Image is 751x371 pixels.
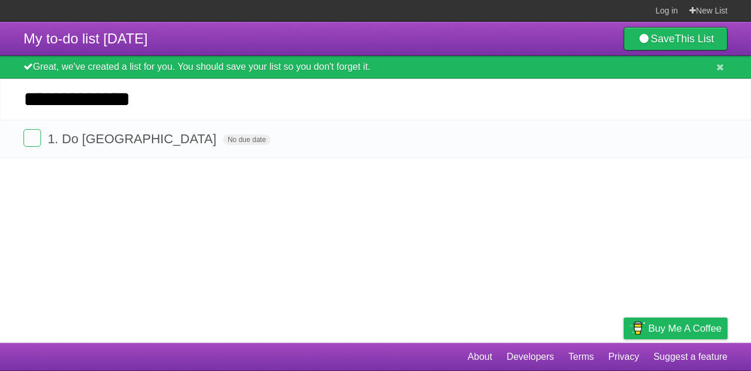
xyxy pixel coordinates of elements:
[48,131,219,146] span: 1. Do [GEOGRAPHIC_DATA]
[624,27,728,50] a: SaveThis List
[608,346,639,368] a: Privacy
[468,346,492,368] a: About
[23,31,148,46] span: My to-do list [DATE]
[223,134,270,145] span: No due date
[23,129,41,147] label: Done
[648,318,722,339] span: Buy me a coffee
[624,318,728,339] a: Buy me a coffee
[675,33,714,45] b: This List
[569,346,594,368] a: Terms
[506,346,554,368] a: Developers
[630,318,645,338] img: Buy me a coffee
[654,346,728,368] a: Suggest a feature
